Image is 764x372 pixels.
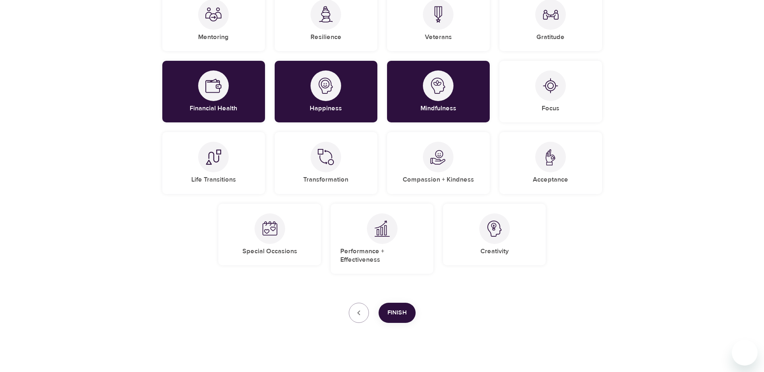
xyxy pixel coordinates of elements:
[732,340,758,366] iframe: Button to launch messaging window
[542,104,559,113] h5: Focus
[420,104,456,113] h5: Mindfulness
[430,6,446,23] img: Veterans
[191,176,236,184] h5: Life Transitions
[318,6,334,23] img: Resilience
[311,33,342,41] h5: Resilience
[275,132,377,194] div: TransformationTransformation
[387,61,490,122] div: MindfulnessMindfulness
[542,6,559,23] img: Gratitude
[487,221,503,237] img: Creativity
[499,132,602,194] div: AcceptanceAcceptance
[318,149,334,165] img: Transformation
[443,204,546,265] div: CreativityCreativity
[542,149,559,165] img: Acceptance
[430,149,446,165] img: Compassion + Kindness
[331,204,433,274] div: Performance + EffectivenessPerformance + Effectiveness
[198,33,229,41] h5: Mentoring
[310,104,342,113] h5: Happiness
[403,176,474,184] h5: Compassion + Kindness
[430,78,446,94] img: Mindfulness
[499,61,602,122] div: FocusFocus
[379,303,416,323] button: Finish
[318,78,334,94] img: Happiness
[425,33,452,41] h5: Veterans
[205,78,222,94] img: Financial Health
[205,149,222,165] img: Life Transitions
[387,308,407,318] span: Finish
[205,6,222,23] img: Mentoring
[162,132,265,194] div: Life TransitionsLife Transitions
[218,204,321,265] div: Special OccasionsSpecial Occasions
[340,247,424,265] h5: Performance + Effectiveness
[480,247,509,256] h5: Creativity
[262,221,278,237] img: Special Occasions
[533,176,568,184] h5: Acceptance
[190,104,237,113] h5: Financial Health
[242,247,297,256] h5: Special Occasions
[162,61,265,122] div: Financial HealthFinancial Health
[536,33,565,41] h5: Gratitude
[303,176,348,184] h5: Transformation
[387,132,490,194] div: Compassion + KindnessCompassion + Kindness
[275,61,377,122] div: HappinessHappiness
[374,220,390,237] img: Performance + Effectiveness
[542,78,559,94] img: Focus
